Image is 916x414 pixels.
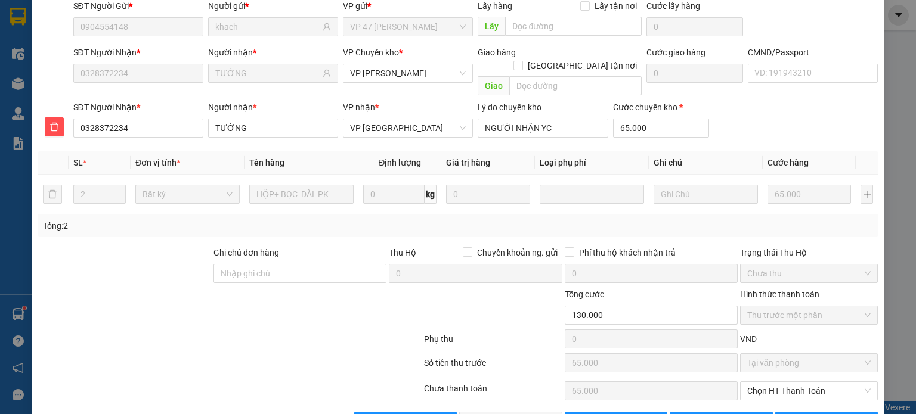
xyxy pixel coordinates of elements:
[43,219,354,232] div: Tổng: 2
[389,248,416,257] span: Thu Hộ
[208,46,338,59] div: Người nhận
[740,290,819,299] label: Hình thức thanh toán
[425,185,437,204] span: kg
[45,117,64,136] button: delete
[45,122,63,132] span: delete
[323,69,331,77] span: user
[747,306,871,324] span: Thu trước một phần
[215,20,320,33] input: Tên người gửi
[249,158,284,167] span: Tên hàng
[478,1,512,11] span: Lấy hàng
[649,151,763,175] th: Ghi chú
[768,158,809,167] span: Cước hàng
[143,185,233,203] span: Bất kỳ
[747,382,871,400] span: Chọn HT Thanh Toán
[446,158,490,167] span: Giá trị hàng
[208,119,338,138] input: Tên người nhận
[135,158,180,167] span: Đơn vị tính
[215,67,320,80] input: Tên người nhận
[646,48,705,57] label: Cước giao hàng
[73,101,203,114] div: SĐT Người Nhận
[646,64,743,83] input: Cước giao hàng
[343,102,375,112] span: VP nhận
[472,246,562,259] span: Chuyển khoản ng. gửi
[505,17,642,36] input: Dọc đường
[73,46,203,59] div: SĐT Người Nhận
[213,248,279,257] label: Ghi chú đơn hàng
[478,17,505,36] span: Lấy
[574,246,680,259] span: Phí thu hộ khách nhận trả
[646,17,743,36] input: Cước lấy hàng
[478,48,516,57] span: Giao hàng
[613,101,710,114] div: Cước chuyển kho
[73,119,203,138] input: SĐT người nhận
[423,382,563,403] div: Chưa thanh toán
[343,48,399,57] span: VP Chuyển kho
[747,264,871,282] span: Chưa thu
[424,358,486,368] label: Số tiền thu trước
[350,64,466,82] span: VP Hoàng Văn Thụ
[646,1,700,11] label: Cước lấy hàng
[213,264,386,283] input: Ghi chú đơn hàng
[861,185,873,204] button: plus
[509,76,642,95] input: Dọc đường
[740,246,878,259] div: Trạng thái Thu Hộ
[208,101,338,114] div: Người nhận
[43,185,62,204] button: delete
[535,151,649,175] th: Loại phụ phí
[748,46,878,59] div: CMND/Passport
[654,185,758,204] input: Ghi Chú
[747,354,871,372] span: Tại văn phòng
[249,185,354,204] input: VD: Bàn, Ghế
[523,59,642,72] span: [GEOGRAPHIC_DATA] tận nơi
[740,334,757,344] span: VND
[565,353,738,372] input: 0
[350,18,466,36] span: VP 47 Trần Khát Chân
[379,158,421,167] span: Định lượng
[323,23,331,31] span: user
[73,158,83,167] span: SL
[478,102,541,112] label: Lý do chuyển kho
[478,76,509,95] span: Giao
[565,290,604,299] span: Tổng cước
[446,185,530,204] input: 0
[423,332,563,353] div: Phụ thu
[478,119,608,138] input: Lý do chuyển kho
[350,119,466,137] span: VP Hà Đông
[768,185,851,204] input: 0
